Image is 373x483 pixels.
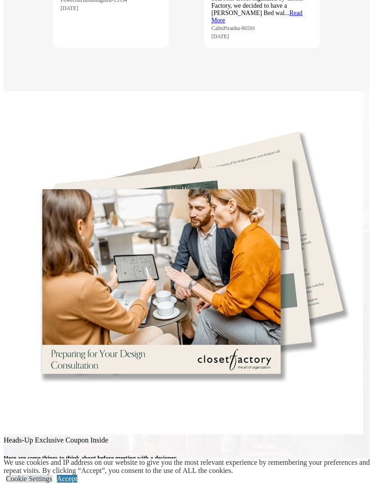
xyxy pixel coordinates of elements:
small: [DATE] [60,4,161,12]
small: CalmPiranha-86591 [212,24,313,32]
a: Read More [212,10,302,24]
span: Heads-Up Exclusive Coupon Inside [4,436,108,444]
a: Cookie Settings [6,475,52,483]
small: [DATE] [212,32,313,40]
a: Accept [57,475,77,483]
span: ... [285,10,290,16]
h5: Here are some things to think about before meeting with a designer. [4,454,369,462]
div: We use cookies and IP address on our website to give you the most relevant experience by remember... [4,458,373,475]
img: download-guide-img [4,91,363,434]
